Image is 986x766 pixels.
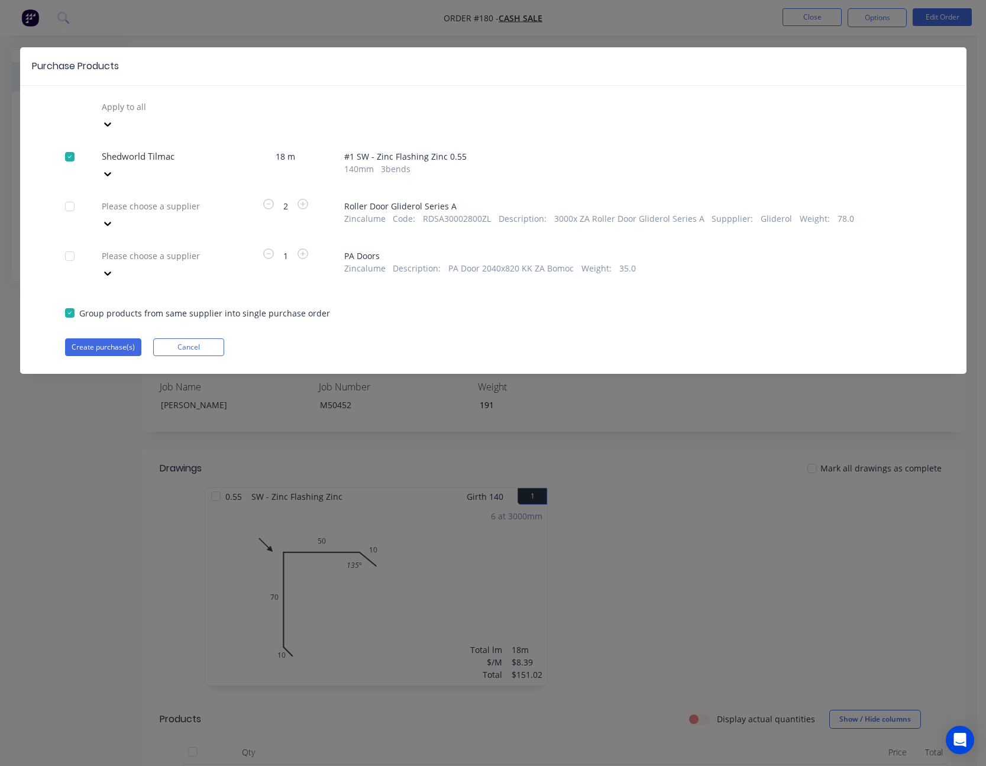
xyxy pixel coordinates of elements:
span: Description : [499,212,547,225]
span: Roller Door Gliderol Series A [344,200,922,212]
span: 140 mm [344,163,374,175]
span: Code : [393,212,415,225]
span: 35.0 [619,262,636,274]
span: 1 [276,250,295,262]
span: 2 [276,200,295,212]
span: 3000x ZA Roller Door Gliderol Series A [554,212,704,225]
span: Zincalume [344,212,386,225]
span: PA Doors [344,250,922,262]
span: PA Door 2040x820 KK ZA Bomoc [448,262,574,274]
span: Description : [393,262,441,274]
span: Weight : [581,262,612,274]
span: Weight : [800,212,830,225]
span: Gliderol [761,212,792,225]
span: Group products from same supplier into single purchase order [79,307,330,319]
span: 78.0 [838,212,854,225]
span: Zincalume [344,262,386,274]
span: # 1 SW - Zinc Flashing Zinc 0.55 [344,150,922,163]
span: 18 m [269,150,302,163]
div: Purchase Products [32,59,119,73]
div: Open Intercom Messenger [946,726,974,754]
span: RDSA30002800ZL [423,212,491,225]
span: 3 bends [381,163,410,175]
button: Cancel [153,338,224,356]
span: Suppplier : [712,212,753,225]
button: Create purchase(s) [65,338,141,356]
